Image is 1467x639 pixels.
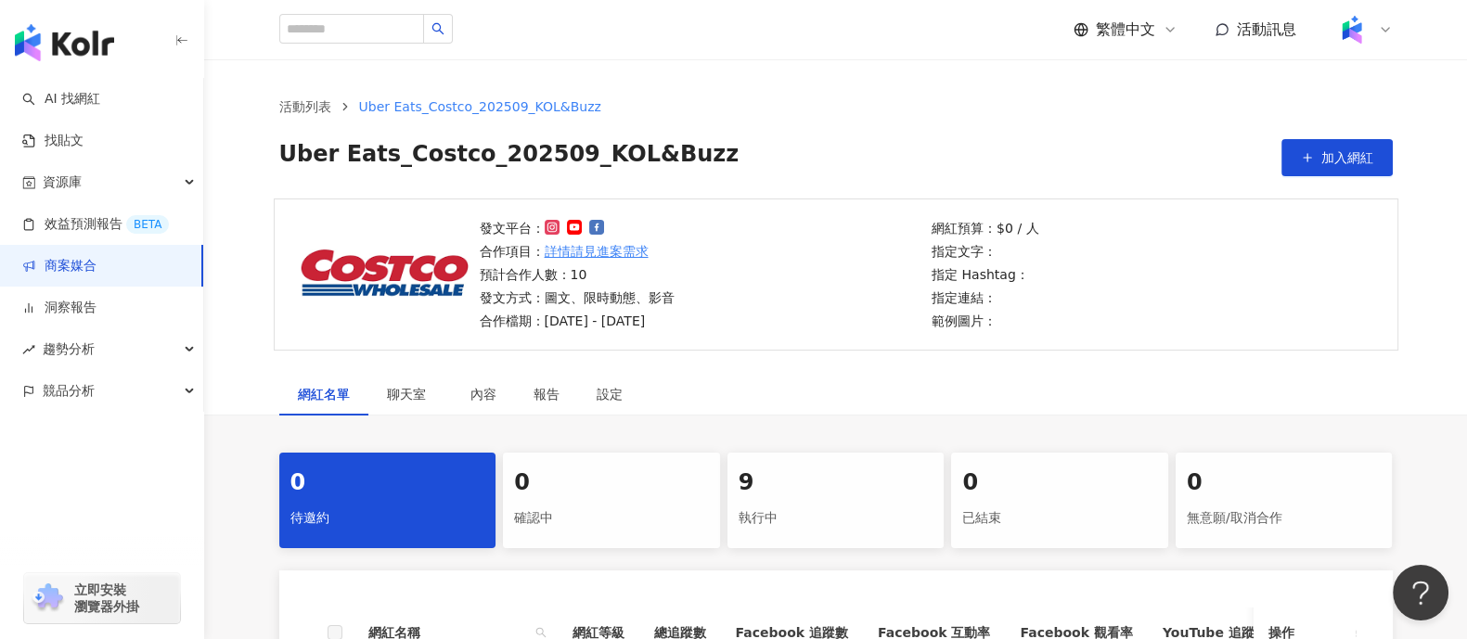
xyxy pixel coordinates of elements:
span: search [535,627,547,638]
p: 預計合作人數：10 [480,264,675,285]
div: 0 [514,467,709,499]
span: 繁體中文 [1096,19,1155,40]
div: 待邀約 [290,503,485,534]
button: 加入網紅 [1281,139,1393,176]
a: searchAI 找網紅 [22,90,100,109]
div: 執行中 [739,503,933,534]
span: 立即安裝 瀏覽器外掛 [74,581,139,615]
p: 合作檔期：[DATE] - [DATE] [480,311,675,331]
img: logo [15,24,114,61]
a: chrome extension立即安裝 瀏覽器外掛 [24,573,180,623]
p: 發文方式：圖文、限時動態、影音 [480,288,675,308]
div: 設定 [597,384,623,404]
span: 資源庫 [43,161,82,203]
img: 詳情請見進案需求 [293,224,474,325]
a: 效益預測報告BETA [22,215,169,234]
span: Uber Eats_Costco_202509_KOL&Buzz [279,139,740,176]
iframe: Help Scout Beacon - Open [1393,565,1448,620]
div: 0 [1187,467,1382,499]
div: 無意願/取消合作 [1187,503,1382,534]
p: 網紅預算：$0 / 人 [932,218,1038,238]
span: search [431,22,444,35]
p: 指定連結： [932,288,1038,308]
p: 發文平台： [480,218,675,238]
div: 0 [290,467,485,499]
div: 9 [739,467,933,499]
span: 加入網紅 [1321,150,1373,165]
span: 聊天室 [387,388,433,401]
span: 活動訊息 [1237,20,1296,38]
span: 競品分析 [43,370,95,412]
a: 活動列表 [276,96,335,117]
div: 內容 [470,384,496,404]
a: 詳情請見進案需求 [545,241,649,262]
a: 商案媒合 [22,257,97,275]
img: Kolr%20app%20icon%20%281%29.png [1334,12,1370,47]
div: 確認中 [514,503,709,534]
a: 洞察報告 [22,299,97,317]
p: 範例圖片： [932,311,1038,331]
p: 指定 Hashtag： [932,264,1038,285]
div: 報告 [534,384,560,404]
span: 趨勢分析 [43,328,95,370]
a: 找貼文 [22,132,84,150]
img: chrome extension [30,583,66,613]
span: rise [22,343,35,356]
span: Uber Eats_Costco_202509_KOL&Buzz [359,99,601,114]
p: 合作項目： [480,241,675,262]
div: 0 [962,467,1157,499]
p: 指定文字： [932,241,1038,262]
div: 網紅名單 [298,384,350,404]
div: 已結束 [962,503,1157,534]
